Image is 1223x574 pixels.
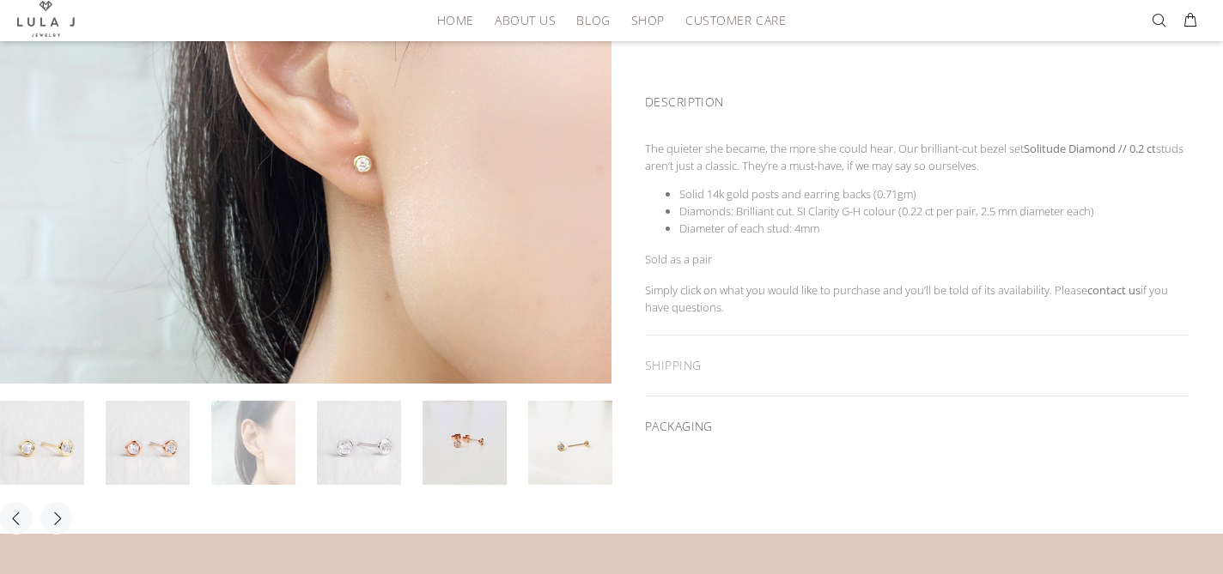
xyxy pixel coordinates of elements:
[685,14,786,27] span: Customer Care
[675,7,786,33] a: Customer Care
[566,7,620,33] a: Blog
[679,220,1190,237] li: Diameter of each stud: 4mm
[679,202,1190,220] li: Diamonds: Brilliant cut. SI Clarity G-H colour (0.22 ct per pair, 2.5 mm diameter each)
[631,14,665,27] span: Shop
[1087,282,1141,298] a: contact us
[484,7,566,33] a: About Us
[645,140,1190,174] p: The quieter she became, the more she could hear. Our brilliant-cut bezel set studs aren’t just a ...
[645,72,1190,126] div: DESCRIPTION
[645,251,1190,268] p: Sold as a pair
[1024,141,1156,156] strong: Solitude Diamond // 0.2 ct
[495,14,556,27] span: About Us
[576,14,610,27] span: Blog
[645,396,1190,456] div: PACKAGING
[645,335,1190,396] div: SHIPPING
[40,502,73,535] button: Next
[621,7,675,33] a: Shop
[679,185,1190,202] li: Solid 14k gold posts and earring backs (0.71gm)
[645,281,1190,316] p: Simply click on what you would like to purchase and you’ll be told of its availability. Please if...
[427,7,484,33] a: HOME
[437,14,474,27] span: HOME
